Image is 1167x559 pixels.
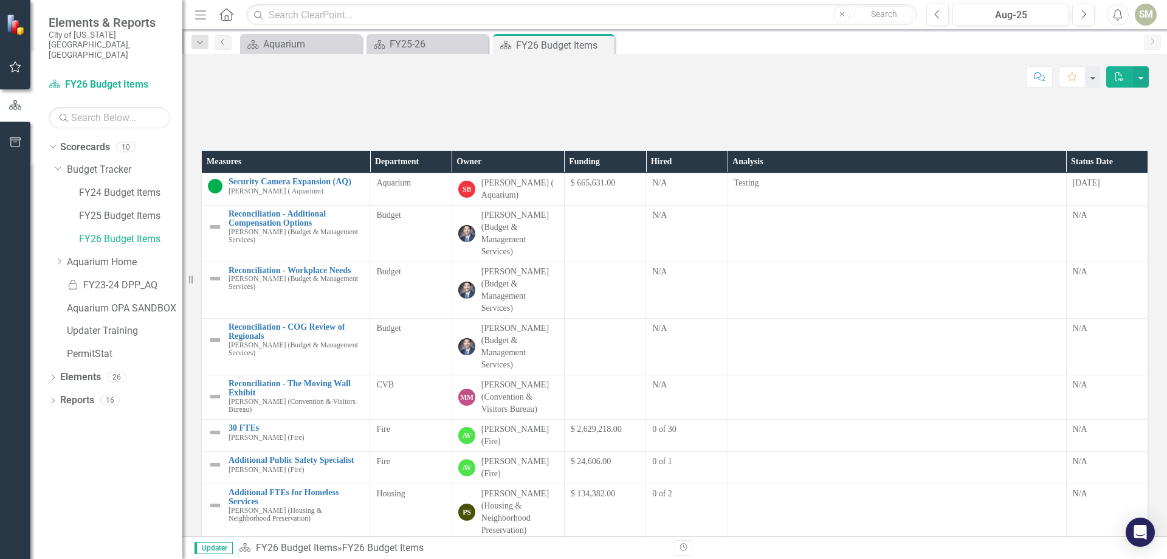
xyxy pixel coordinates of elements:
div: AV [458,427,475,444]
td: Double-Click to Edit [1066,206,1148,262]
td: Double-Click to Edit Right Click for Context Menu [202,484,370,541]
div: N/A [1073,266,1141,278]
td: Double-Click to Edit Right Click for Context Menu [202,173,370,206]
a: FY24 Budget Items [79,186,182,200]
td: Double-Click to Edit [728,262,1066,319]
div: SB [458,181,475,198]
div: Aug-25 [957,8,1065,23]
span: Budget [376,324,401,333]
a: Elements [60,370,101,384]
span: Housing [376,489,405,498]
div: [PERSON_NAME] ( Aquarium) [481,177,558,201]
span: 0 of 30 [652,425,676,434]
input: Search Below... [49,107,170,128]
span: Fire [376,425,390,434]
small: [PERSON_NAME] (Budget & Management Services) [229,341,363,357]
div: PS [458,504,475,521]
a: Aquarium OPA SANDBOX [67,302,182,316]
button: Aug-25 [952,4,1069,26]
div: FY25-26 [390,36,485,52]
div: » [239,541,666,555]
div: [PERSON_NAME] (Budget & Management Services) [481,322,558,371]
div: N/A [1073,379,1141,391]
td: Double-Click to Edit Right Click for Context Menu [202,319,370,375]
td: Double-Click to Edit [728,206,1066,262]
div: FY26 Budget Items [342,542,424,554]
span: Budget [376,210,401,220]
span: $ 665,631.00 [571,178,616,187]
span: Search [871,9,897,19]
img: Kevin Chatellier [458,338,475,355]
td: Double-Click to Edit [728,319,1066,375]
div: N/A [1073,456,1141,468]
a: Reconciliation - Additional Compensation Options [229,209,363,228]
div: AV [458,459,475,476]
img: On Target [208,179,222,193]
img: Not Defined [208,425,222,440]
div: 10 [116,142,136,152]
div: N/A [1073,209,1141,221]
span: Updater [194,542,233,554]
small: [PERSON_NAME] (Fire) [229,466,305,474]
a: Reconciliation - COG Review of Regionals [229,322,363,341]
td: Double-Click to Edit Right Click for Context Menu [202,262,370,319]
img: Kevin Chatellier [458,282,475,299]
input: Search ClearPoint... [246,4,917,26]
a: Budget Tracker [67,163,182,177]
a: Aquarium Home [67,255,182,269]
small: [PERSON_NAME] (Budget & Management Services) [229,275,363,291]
span: $ 24,606.00 [571,457,611,466]
span: CVB [376,380,394,389]
div: [PERSON_NAME] (Convention & Visitors Bureau) [481,379,558,415]
td: Double-Click to Edit [728,484,1066,541]
span: [DATE] [1073,178,1100,187]
div: [PERSON_NAME] (Housing & Neighborhood Preservation) [481,488,558,536]
td: Double-Click to Edit [1066,173,1148,206]
div: N/A [1073,322,1141,335]
td: Double-Click to Edit Right Click for Context Menu [202,420,370,452]
a: Additional FTEs for Homeless Services [229,488,363,507]
td: Double-Click to Edit [1066,319,1148,375]
div: 16 [100,395,120,406]
span: Budget [376,267,401,276]
button: SM [1135,4,1157,26]
img: Not Defined [208,271,222,286]
a: FY25 Budget Items [79,209,182,223]
td: Double-Click to Edit [728,375,1066,420]
div: N/A [1073,423,1141,436]
td: Double-Click to Edit Right Click for Context Menu [202,375,370,420]
span: Fire [376,457,390,466]
td: Double-Click to Edit [1066,375,1148,420]
p: Testing [734,177,1060,189]
a: Scorecards [60,141,110,155]
a: FY25-26 [370,36,485,52]
div: [PERSON_NAME] (Budget & Management Services) [481,266,558,314]
a: Aquarium [243,36,359,52]
div: [PERSON_NAME] (Fire) [481,423,558,448]
span: N/A [652,324,667,333]
div: 26 [107,372,126,383]
small: [PERSON_NAME] ( Aquarium) [229,187,323,195]
img: Not Defined [208,498,222,513]
span: $ 134,382.00 [571,489,616,498]
a: Reports [60,394,94,408]
img: Not Defined [208,457,222,472]
a: PermitStat [67,347,182,361]
span: N/A [652,380,667,389]
td: Double-Click to Edit [728,173,1066,206]
td: Double-Click to Edit [728,452,1066,484]
td: Double-Click to Edit [728,420,1066,452]
a: Updater Training [67,324,182,338]
span: N/A [652,178,667,187]
small: [PERSON_NAME] (Convention & Visitors Bureau) [229,398,363,414]
div: FY26 Budget Items [516,38,611,53]
span: 0 of 1 [652,457,672,466]
button: Search [853,6,914,23]
div: N/A [1073,488,1141,500]
span: Aquarium [376,178,411,187]
a: Security Camera Expansion (AQ) [229,177,363,186]
a: Additional Public Safety Specialist [229,456,363,465]
div: Open Intercom Messenger [1126,518,1155,547]
td: Double-Click to Edit [1066,420,1148,452]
